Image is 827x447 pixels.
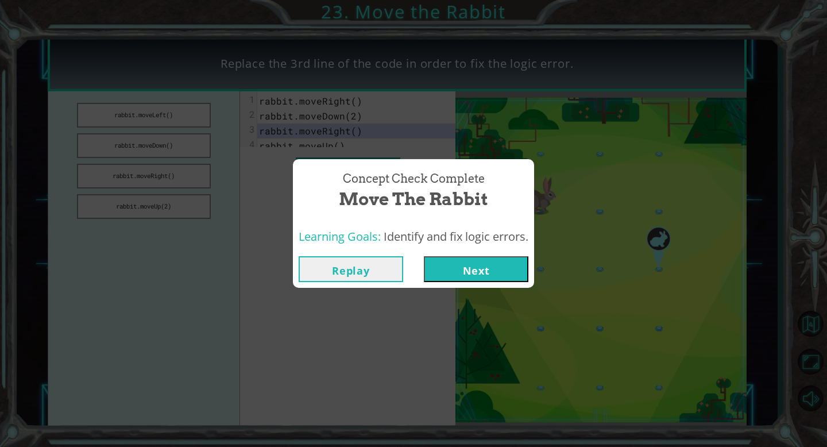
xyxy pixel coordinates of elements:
button: Next [424,256,528,282]
button: Replay [299,256,403,282]
span: Concept Check Complete [343,171,485,187]
span: Identify and fix logic errors. [384,229,528,244]
span: Move the Rabbit [339,187,488,211]
span: Learning Goals: [299,229,381,244]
